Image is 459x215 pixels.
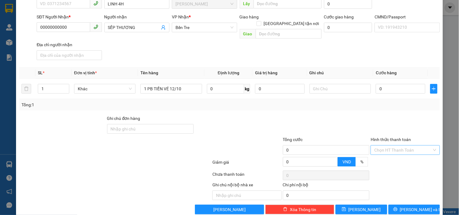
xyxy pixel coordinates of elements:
div: Người nhận [104,14,169,20]
span: [GEOGRAPHIC_DATA] tận nơi [261,20,322,27]
div: Địa chỉ người nhận [37,41,102,48]
input: Dọc đường [256,29,322,39]
span: Đơn vị tính [74,70,97,75]
input: VD: Bàn, Ghế [140,84,202,94]
span: Khác [78,84,132,93]
th: Ghi chú [307,67,373,79]
span: Định lượng [218,70,239,75]
span: SL [27,39,35,48]
span: Cước hàng [376,70,397,75]
input: Ghi chú đơn hàng [107,124,194,134]
input: Cước giao hàng [324,23,372,32]
div: Ghi chú nội bộ nhà xe [212,181,281,191]
span: Giao [240,29,256,39]
span: Giao hàng [240,14,259,19]
div: Bến Tre [58,5,100,12]
span: delete [283,207,287,212]
label: Hình thức thanh toán [371,137,411,142]
span: Giá trị hàng [255,70,277,75]
div: Chi phí nội bộ [283,181,370,191]
span: SL [38,70,43,75]
div: Giảm giá [212,159,282,169]
div: Chưa thanh toán [212,171,282,181]
div: LINH 4H [5,19,54,26]
span: VP Nhận [172,14,189,19]
div: CMND/Passport [375,14,440,20]
span: Tổng cước [283,137,303,142]
div: Tên hàng: 1 PB TIỀN HG 12/10 ( : 1 ) [5,32,100,47]
span: kg [244,84,250,94]
button: save[PERSON_NAME] [336,205,387,214]
div: SẾP THƯƠNG [58,12,100,20]
span: Bến Tre [175,23,233,32]
span: VND [343,159,351,164]
span: Tên hàng [140,70,158,75]
span: [PERSON_NAME] [349,206,381,213]
span: [PERSON_NAME] [213,206,246,213]
button: [PERSON_NAME] [195,205,264,214]
button: delete [21,84,31,94]
div: SĐT Người Nhận [37,14,102,20]
label: Cước giao hàng [324,14,354,19]
input: Nhập ghi chú [212,191,281,200]
span: Gửi: [5,5,15,11]
span: plus [431,86,437,91]
span: user-add [161,25,166,30]
input: Địa chỉ của người nhận [37,50,102,60]
span: printer [393,207,398,212]
span: phone [93,24,98,29]
button: plus [430,84,438,94]
input: Ghi Chú [310,84,371,94]
span: [PERSON_NAME] và In [400,206,442,213]
span: Xóa Thông tin [290,206,316,213]
button: printer[PERSON_NAME] và In [389,205,440,214]
div: [PERSON_NAME] [5,5,54,19]
button: deleteXóa Thông tin [265,205,334,214]
span: save [342,207,346,212]
span: % [360,159,363,164]
div: Tổng: 1 [21,101,178,108]
input: 0 [255,84,305,94]
label: Ghi chú đơn hàng [107,116,140,121]
span: phone [93,1,98,6]
span: Nhận: [58,6,72,12]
